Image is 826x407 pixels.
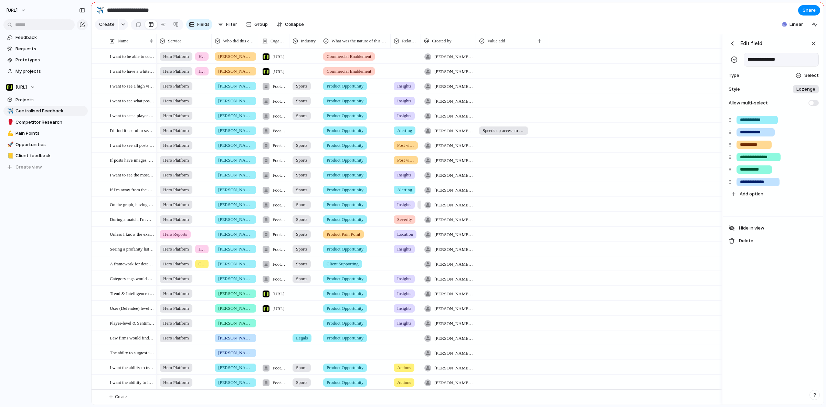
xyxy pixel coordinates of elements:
span: Insights [397,320,411,327]
span: Hide in view [739,225,764,232]
span: Insights [397,246,411,253]
span: Share [803,7,816,14]
span: Hero Platform [163,216,189,223]
span: Insights [397,275,411,282]
span: Organisation [271,38,286,44]
span: Sports [296,364,307,371]
span: Hero Platform [163,201,189,208]
span: Hero Platform [163,335,189,342]
span: On the graph, having a block underneath that pulls through severity detected at the particular mo... [110,200,154,208]
span: [URL] [6,7,18,14]
span: Hero Reports [199,246,205,253]
span: Product Opportunity [327,127,363,134]
span: Commercial Enablement [327,68,371,75]
h3: Edit field [740,40,762,47]
span: Service [168,38,181,44]
span: [PERSON_NAME] [218,53,253,60]
span: [PERSON_NAME][EMAIL_ADDRESS][PERSON_NAME] [434,68,473,75]
span: What was the nature of this feedback? [331,38,387,44]
span: [PERSON_NAME] [218,305,253,312]
button: Add option [729,188,819,200]
span: Hero Platform [163,83,189,90]
span: Hero Platform [163,290,189,297]
span: [PERSON_NAME][EMAIL_ADDRESS][PERSON_NAME] [434,365,473,372]
span: [PERSON_NAME] [218,246,253,253]
span: Product Opportunity [327,275,363,282]
span: [PERSON_NAME][EMAIL_ADDRESS][PERSON_NAME] [434,320,473,327]
span: Sports [296,186,307,193]
span: If I'm away from the platform for a moment of time, i want to expect notifications on my phone [110,185,154,193]
span: Projects [15,96,85,103]
span: Product Opportunity [327,98,363,104]
span: Sports [296,275,307,282]
span: [PERSON_NAME][EMAIL_ADDRESS][PERSON_NAME] [434,246,473,253]
span: Hero Platform [163,275,189,282]
span: [PERSON_NAME][EMAIL_ADDRESS][PERSON_NAME] [434,187,473,194]
span: Consultancy [199,261,205,267]
span: [PERSON_NAME][EMAIL_ADDRESS][PERSON_NAME] [434,157,473,164]
span: Product Pain Point [327,231,360,238]
span: Type [727,72,742,79]
span: Actions [397,364,411,371]
span: Fields [197,21,210,28]
span: Football Association Wales [273,261,286,268]
span: [PERSON_NAME] [218,379,253,386]
div: ✈️Centralised Feedback [3,106,88,116]
span: Hero Platform [163,98,189,104]
span: I want to see what posts have been resolved [110,96,154,104]
button: [URL] [3,5,30,16]
span: Create [115,393,127,400]
span: Football Association Wales [273,365,286,372]
span: [PERSON_NAME] [218,216,253,223]
span: Insights [397,112,411,119]
span: I want to see a high view dashboard that can be altered by timeframe [110,82,154,90]
span: Hero Platform [163,379,189,386]
span: Seeing a profanity list is useful [110,245,154,253]
span: Centralised Feedback [15,108,85,114]
span: Add option [740,191,763,197]
div: 📒 [7,152,12,160]
span: Football Association Wales [273,128,286,134]
span: Hero Platform [163,53,189,60]
span: Sports [296,231,307,238]
span: I want the abiliity to integrate the Hero Platform into Asana [110,378,154,386]
span: Linear [790,21,803,28]
span: I want to have a white paper that helps me to understtand the value of the product [110,67,154,75]
a: My projects [3,66,88,77]
span: [PERSON_NAME] [218,231,253,238]
div: 📒Client feedback [3,151,88,161]
span: Product Opportunity [327,320,363,327]
span: [PERSON_NAME] [218,186,253,193]
span: Football Association Wales [273,216,286,223]
span: Product Opportunity [327,172,363,179]
button: Fields [186,19,212,30]
span: [PERSON_NAME] [218,335,253,342]
span: Hero Platform [163,68,189,75]
span: [PERSON_NAME][EMAIL_ADDRESS][PERSON_NAME] [434,98,473,105]
span: Hero Platform [163,246,189,253]
span: [PERSON_NAME] [218,290,253,297]
span: Sports [296,216,307,223]
span: Create view [15,164,42,171]
span: Hero Platform [163,320,189,327]
span: If posts have images, i want to see these images within the platform [110,156,154,164]
div: 🥊Competitor Research [3,117,88,128]
span: Hero Platform [163,157,189,164]
span: [PERSON_NAME] [218,98,253,104]
span: Football Association Wales [273,246,286,253]
span: Post visibility [397,157,414,164]
span: Prototypes [15,57,85,63]
button: ✈️ [6,108,13,114]
span: Product Opportunity [327,335,363,342]
span: Hero Platform [163,127,189,134]
div: ✈️ [96,6,104,15]
span: Group [254,21,268,28]
span: Product Opportunity [327,201,363,208]
span: Product Opportunity [327,157,363,164]
span: Created by [432,38,452,44]
span: Hero Platform [163,186,189,193]
span: Unless I know the exact location of the offender, i don't see much value in seeing a location bre... [110,230,154,238]
span: Feedback [15,34,85,41]
span: [PERSON_NAME][EMAIL_ADDRESS][PERSON_NAME] [434,379,473,386]
span: [PERSON_NAME][EMAIL_ADDRESS][PERSON_NAME] [434,261,473,268]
